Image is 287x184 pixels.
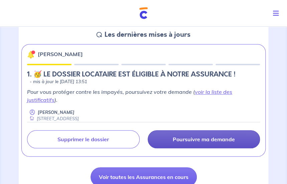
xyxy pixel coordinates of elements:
[27,50,35,58] img: 🔔
[27,88,232,103] a: voir la liste des justificatifs
[148,130,260,148] a: Poursuivre ma demande
[27,70,236,78] h5: 1.︎ 🥳 LE DOSSIER LOCATAIRE EST ÉLIGIBLE À NOTRE ASSURANCE !
[38,109,75,116] p: [PERSON_NAME]
[27,130,140,148] a: Supprimer le dossier
[38,50,83,58] p: [PERSON_NAME]
[27,116,79,122] div: [STREET_ADDRESS]
[139,7,148,19] img: Cautioneo
[105,31,190,39] h5: Les dernières mises à jours
[30,78,87,85] p: - mis à jour le [DATE] 13:51
[57,136,109,143] p: Supprimer le dossier
[27,70,260,85] div: state: ELIGIBILITY-RESULT-IN-PROGRESS, Context: NEW,MAYBE-CERTIFICATE,ALONE,LESSOR-DOCUMENTS
[268,5,287,22] button: Toggle navigation
[27,88,260,104] p: Pour vous protéger contre les impayés, poursuivez votre demande ( ).
[173,136,235,143] p: Poursuivre ma demande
